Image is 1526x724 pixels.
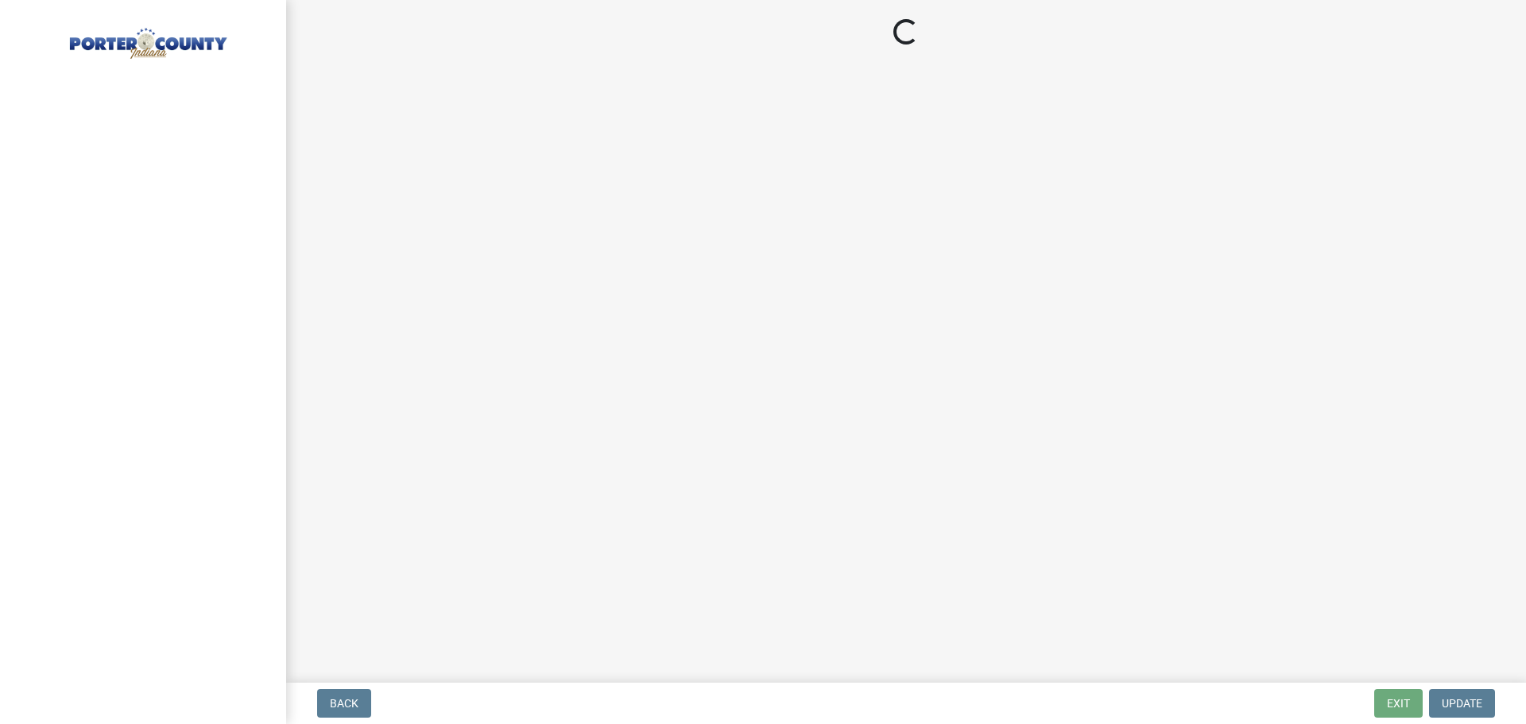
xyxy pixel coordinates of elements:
span: Back [330,697,358,710]
button: Back [317,689,371,718]
img: Porter County, Indiana [32,17,261,61]
span: Update [1442,697,1482,710]
button: Update [1429,689,1495,718]
button: Exit [1374,689,1423,718]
